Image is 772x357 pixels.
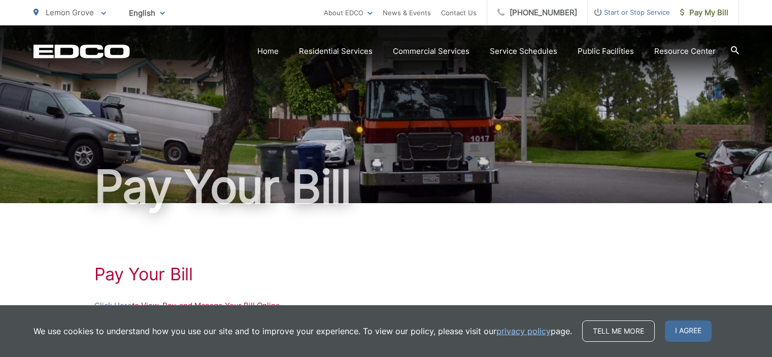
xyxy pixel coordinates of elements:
[46,8,94,17] span: Lemon Grove
[490,45,557,57] a: Service Schedules
[257,45,279,57] a: Home
[582,320,655,342] a: Tell me more
[680,7,728,19] span: Pay My Bill
[33,325,572,337] p: We use cookies to understand how you use our site and to improve your experience. To view our pol...
[121,4,173,22] span: English
[33,161,739,212] h1: Pay Your Bill
[383,7,431,19] a: News & Events
[33,44,130,58] a: EDCD logo. Return to the homepage.
[94,300,678,312] p: to View, Pay, and Manage Your Bill Online
[94,300,132,312] a: Click Here
[665,320,712,342] span: I agree
[441,7,477,19] a: Contact Us
[393,45,469,57] a: Commercial Services
[94,264,678,284] h1: Pay Your Bill
[578,45,634,57] a: Public Facilities
[324,7,373,19] a: About EDCO
[654,45,716,57] a: Resource Center
[496,325,551,337] a: privacy policy
[299,45,373,57] a: Residential Services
